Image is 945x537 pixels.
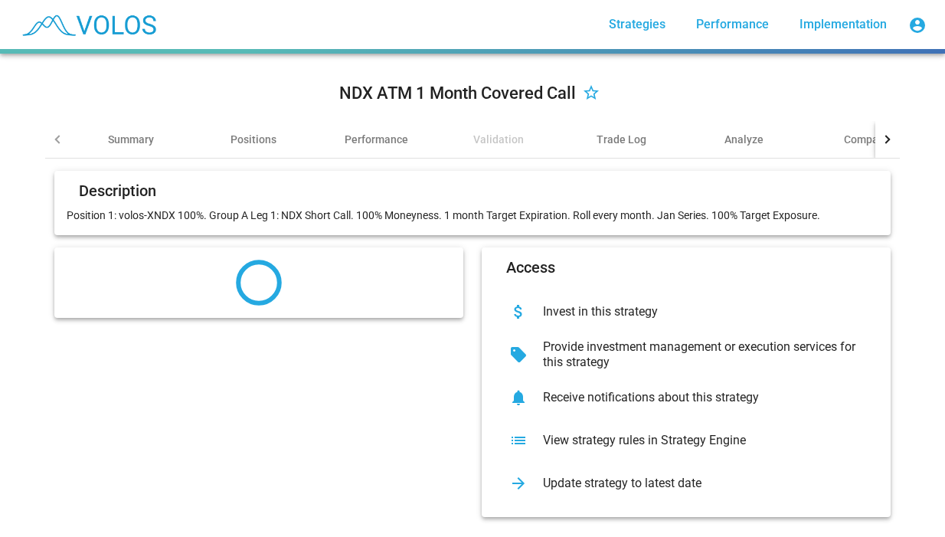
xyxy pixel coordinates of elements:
p: Position 1: volos-XNDX 100%. Group A Leg 1: NDX Short Call. 100% Moneyness. 1 month Target Expira... [67,208,878,223]
a: Strategies [597,11,678,38]
div: Provide investment management or execution services for this strategy [531,339,866,370]
img: blue_transparent.png [12,5,164,44]
button: Update strategy to latest date [494,462,878,505]
div: NDX ATM 1 Month Covered Call [339,81,576,106]
summary: DescriptionPosition 1: volos-XNDX 100%. Group A Leg 1: NDX Short Call. 100% Moneyness. 1 month Ta... [45,159,900,529]
button: Provide investment management or execution services for this strategy [494,333,878,376]
div: Trade Log [597,132,646,147]
mat-card-title: Access [506,260,555,275]
span: Performance [696,17,769,31]
span: Implementation [799,17,887,31]
button: View strategy rules in Strategy Engine [494,419,878,462]
div: Invest in this strategy [531,304,866,319]
div: Summary [108,132,154,147]
mat-icon: account_circle [908,16,927,34]
mat-icon: sell [506,342,531,367]
div: Positions [231,132,276,147]
span: Strategies [609,17,665,31]
div: View strategy rules in Strategy Engine [531,433,866,448]
mat-card-title: Description [79,183,156,198]
div: Analyze [724,132,764,147]
button: Invest in this strategy [494,290,878,333]
mat-icon: star_border [582,85,600,103]
mat-icon: notifications [506,385,531,410]
a: Performance [684,11,781,38]
div: Validation [473,132,524,147]
div: Performance [345,132,408,147]
a: Implementation [787,11,899,38]
mat-icon: list [506,428,531,453]
div: Receive notifications about this strategy [531,390,866,405]
div: Update strategy to latest date [531,476,866,491]
mat-icon: attach_money [506,300,531,324]
div: Compare [844,132,888,147]
button: Receive notifications about this strategy [494,376,878,419]
mat-icon: arrow_forward [506,471,531,496]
